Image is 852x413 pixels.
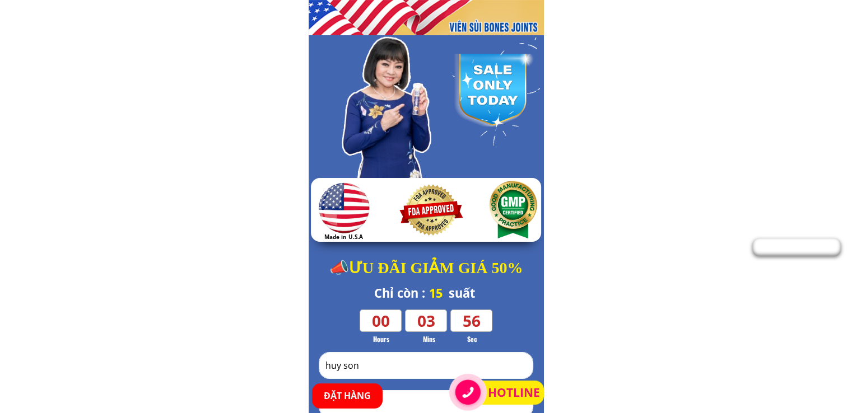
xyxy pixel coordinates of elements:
[488,383,543,402] a: HOTLINE
[361,334,401,344] h3: Hours
[325,256,528,281] h3: 📣ƯU ĐÃI GIẢM GIÁ 50%
[323,353,529,378] input: Họ & Tên
[324,233,365,242] h3: Made in U.S.A
[413,334,446,344] h3: Mins
[374,284,486,303] h3: Chỉ còn : suất
[429,284,454,303] h3: 15
[312,383,383,409] p: ĐẶT HÀNG
[458,334,486,344] h3: Sec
